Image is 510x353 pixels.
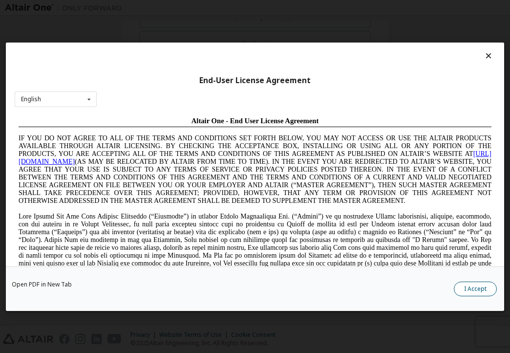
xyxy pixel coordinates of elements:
[454,281,497,296] button: I Accept
[21,96,41,102] div: English
[12,281,72,287] a: Open PDF in New Tab
[4,100,477,177] span: Lore Ipsumd Sit Ame Cons Adipisc Elitseddo (“Eiusmodte”) in utlabor Etdolo Magnaaliqua Eni. (“Adm...
[4,37,477,52] a: [URL][DOMAIN_NAME]
[15,75,495,85] div: End-User License Agreement
[177,4,304,12] span: Altair One - End User License Agreement
[4,22,477,91] span: IF YOU DO NOT AGREE TO ALL OF THE TERMS AND CONDITIONS SET FORTH BELOW, YOU MAY NOT ACCESS OR USE...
